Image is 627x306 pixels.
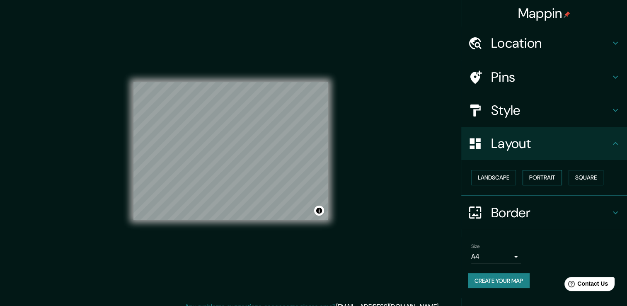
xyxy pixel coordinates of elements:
iframe: Help widget launcher [553,274,618,297]
button: Landscape [471,170,516,185]
canvas: Map [133,82,328,220]
label: Size [471,243,480,250]
button: Portrait [523,170,562,185]
button: Toggle attribution [314,206,324,216]
div: A4 [471,250,521,263]
div: Style [461,94,627,127]
div: Pins [461,61,627,94]
h4: Layout [491,135,610,152]
div: Border [461,196,627,229]
h4: Style [491,102,610,119]
button: Create your map [468,273,530,289]
div: Location [461,27,627,60]
h4: Mappin [518,5,571,22]
img: pin-icon.png [564,11,570,18]
h4: Location [491,35,610,51]
div: Layout [461,127,627,160]
h4: Border [491,204,610,221]
button: Square [569,170,603,185]
h4: Pins [491,69,610,85]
